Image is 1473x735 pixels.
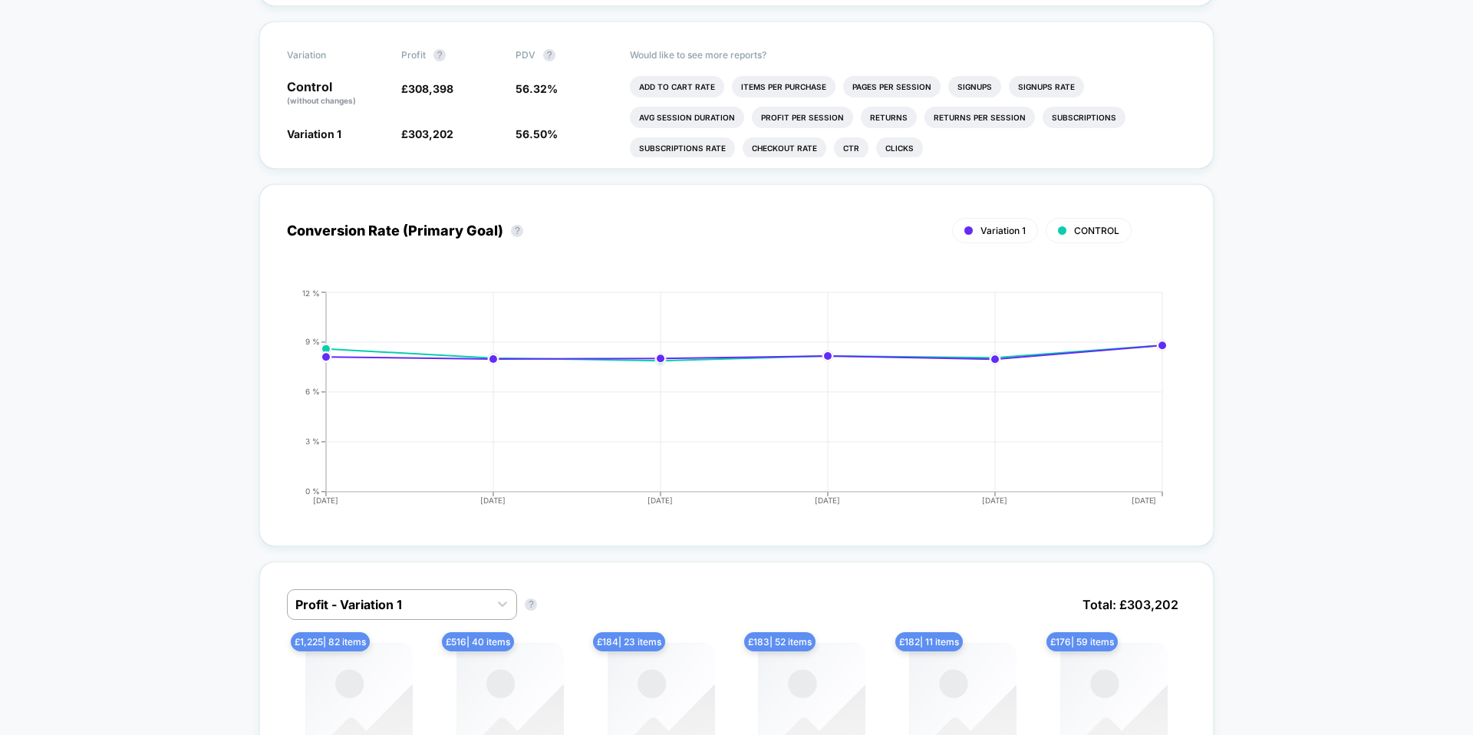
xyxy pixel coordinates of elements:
[305,337,320,346] tspan: 9 %
[1074,225,1119,236] span: CONTROL
[433,49,446,61] button: ?
[834,137,868,159] li: Ctr
[516,49,535,61] span: PDV
[876,137,923,159] li: Clicks
[1043,107,1125,128] li: Subscriptions
[272,288,1171,519] div: CONVERSION_RATE
[302,288,320,297] tspan: 12 %
[980,225,1026,236] span: Variation 1
[287,81,386,107] p: Control
[525,598,537,611] button: ?
[816,496,841,505] tspan: [DATE]
[305,387,320,396] tspan: 6 %
[744,632,816,651] span: £ 183 | 52 items
[593,632,665,651] span: £ 184 | 23 items
[287,96,356,105] span: (without changes)
[752,107,853,128] li: Profit Per Session
[1075,589,1186,620] span: Total: £ 303,202
[408,127,453,140] span: 303,202
[401,82,453,95] span: £
[287,127,341,140] span: Variation 1
[516,82,558,95] span: 56.32 %
[948,76,1001,97] li: Signups
[895,632,963,651] span: £ 182 | 11 items
[442,632,514,651] span: £ 516 | 40 items
[401,49,426,61] span: Profit
[630,107,744,128] li: Avg Session Duration
[743,137,826,159] li: Checkout Rate
[305,437,320,446] tspan: 3 %
[648,496,673,505] tspan: [DATE]
[1132,496,1157,505] tspan: [DATE]
[291,632,370,651] span: £ 1,225 | 82 items
[401,127,453,140] span: £
[287,49,371,61] span: Variation
[408,82,453,95] span: 308,398
[1046,632,1118,651] span: £ 176 | 59 items
[480,496,506,505] tspan: [DATE]
[861,107,917,128] li: Returns
[630,76,724,97] li: Add To Cart Rate
[732,76,835,97] li: Items Per Purchase
[305,486,320,496] tspan: 0 %
[843,76,941,97] li: Pages Per Session
[511,225,523,237] button: ?
[516,127,558,140] span: 56.50 %
[313,496,338,505] tspan: [DATE]
[924,107,1035,128] li: Returns Per Session
[1009,76,1084,97] li: Signups Rate
[543,49,555,61] button: ?
[983,496,1008,505] tspan: [DATE]
[630,137,735,159] li: Subscriptions Rate
[630,49,1186,61] p: Would like to see more reports?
